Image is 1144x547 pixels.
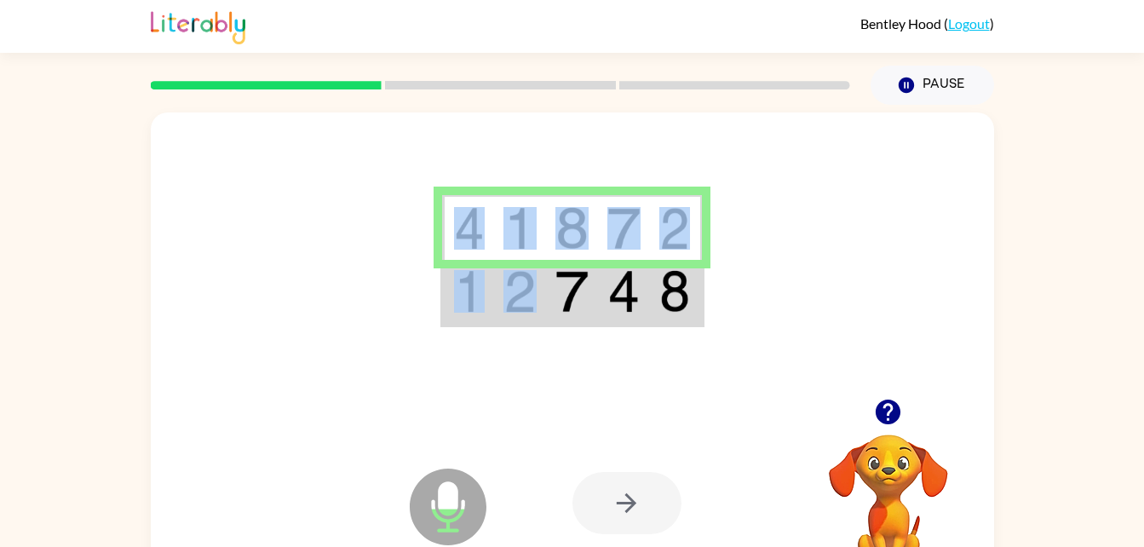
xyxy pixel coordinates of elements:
[503,207,536,250] img: 1
[454,270,485,313] img: 1
[871,66,994,105] button: Pause
[659,207,690,250] img: 2
[860,15,994,32] div: ( )
[151,7,245,44] img: Literably
[860,15,944,32] span: Bentley Hood
[607,207,640,250] img: 7
[503,270,536,313] img: 2
[607,270,640,313] img: 4
[454,207,485,250] img: 4
[948,15,990,32] a: Logout
[555,207,588,250] img: 8
[555,270,588,313] img: 7
[659,270,690,313] img: 8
